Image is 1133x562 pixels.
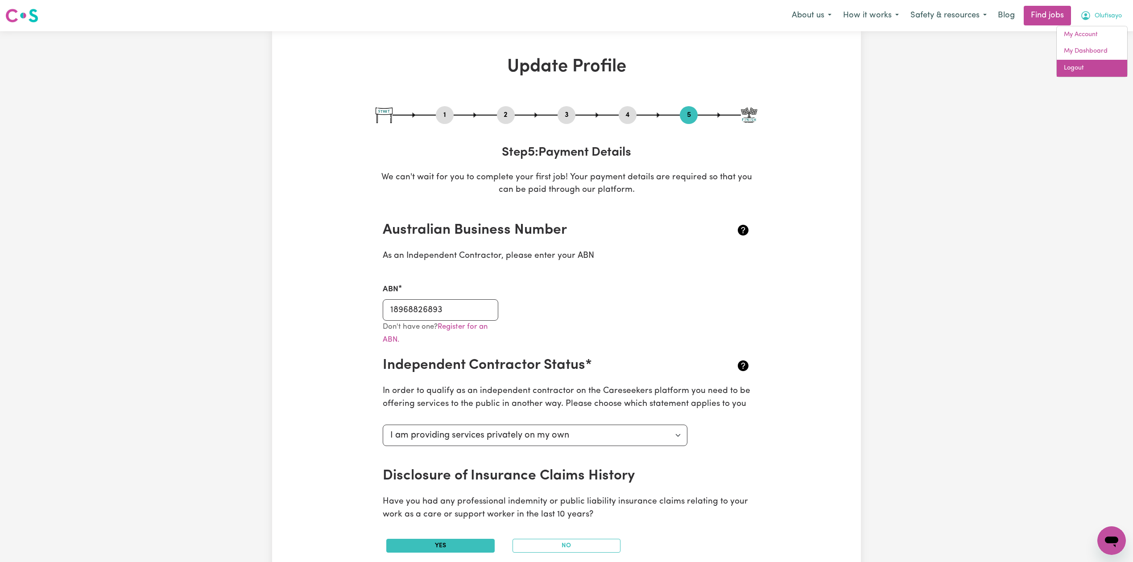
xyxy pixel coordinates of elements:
[1075,6,1128,25] button: My Account
[837,6,905,25] button: How it works
[383,385,750,411] p: In order to qualify as an independent contractor on the Careseekers platform you need to be offer...
[992,6,1020,25] a: Blog
[1095,11,1122,21] span: Olufisayo
[1097,526,1126,555] iframe: Button to launch messaging window
[436,109,454,121] button: Go to step 1
[383,250,750,263] p: As an Independent Contractor, please enter your ABN
[5,5,38,26] a: Careseekers logo
[905,6,992,25] button: Safety & resources
[1057,26,1127,43] a: My Account
[383,323,488,343] small: Don't have one?
[786,6,837,25] button: About us
[383,357,689,374] h2: Independent Contractor Status*
[497,109,515,121] button: Go to step 2
[383,467,689,484] h2: Disclosure of Insurance Claims History
[383,323,488,343] a: Register for an ABN.
[383,222,689,239] h2: Australian Business Number
[376,171,757,197] p: We can't wait for you to complete your first job! Your payment details are required so that you c...
[386,539,495,553] button: Yes
[5,8,38,24] img: Careseekers logo
[1057,60,1127,77] a: Logout
[383,496,750,521] p: Have you had any professional indemnity or public liability insurance claims relating to your wor...
[558,109,575,121] button: Go to step 3
[1024,6,1071,25] a: Find jobs
[383,299,498,321] input: e.g. 51 824 753 556
[1056,26,1128,77] div: My Account
[619,109,637,121] button: Go to step 4
[513,539,621,553] button: No
[680,109,698,121] button: Go to step 5
[376,56,757,78] h1: Update Profile
[383,284,398,295] label: ABN
[376,145,757,161] h3: Step 5 : Payment Details
[1057,43,1127,60] a: My Dashboard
